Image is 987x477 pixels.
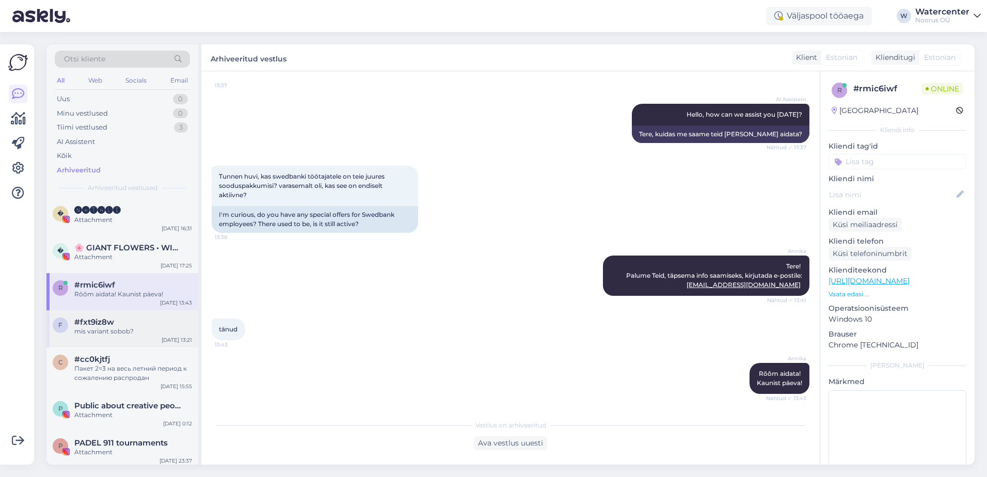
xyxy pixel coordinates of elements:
div: Noorus OÜ [915,16,969,24]
div: Arhiveeritud [57,165,101,176]
span: c [58,358,63,366]
div: Küsi telefoninumbrit [829,247,912,261]
div: Kõik [57,151,72,161]
p: Windows 10 [829,314,966,325]
div: [DATE] 13:43 [160,299,192,307]
a: WatercenterNoorus OÜ [915,8,981,24]
div: Attachment [74,448,192,457]
span: P [58,405,63,412]
span: 13:38 [215,233,253,241]
div: Väljaspool tööaega [766,7,872,25]
div: Tiimi vestlused [57,122,107,133]
span: Rõõm aidata! Kaunist päeva! [757,370,802,387]
div: Küsi meiliaadressi [829,218,902,232]
div: [DATE] 16:31 [162,225,192,232]
div: Minu vestlused [57,108,108,119]
div: Klient [792,52,817,63]
div: Email [168,74,190,87]
span: Annika [768,355,806,362]
span: AI Assistent [768,96,806,103]
div: [DATE] 15:55 [161,383,192,390]
div: 0 [173,94,188,104]
span: 🌸 GIANT FLOWERS • WINGS • ACCESSORIES • NARVA [74,243,182,252]
span: Arhiveeritud vestlused [88,183,157,193]
span: 13:43 [215,341,253,348]
p: Kliendi telefon [829,236,966,247]
span: Vestlus on arhiveeritud [475,421,546,430]
div: Пакет 2=3 на весь летний период к сожалению распродан [74,364,192,383]
div: Attachment [74,215,192,225]
span: Online [921,83,963,94]
a: [URL][DOMAIN_NAME] [829,276,910,285]
img: Askly Logo [8,53,28,72]
p: Operatsioonisüsteem [829,303,966,314]
p: Kliendi email [829,207,966,218]
span: f [58,321,62,329]
div: Socials [123,74,149,87]
a: [EMAIL_ADDRESS][DOMAIN_NAME] [687,281,801,289]
div: Web [86,74,104,87]
div: 0 [173,108,188,119]
input: Lisa tag [829,154,966,169]
span: #fxt9iz8w [74,317,114,327]
span: tänud [219,325,237,333]
div: W [897,9,911,23]
p: Vaata edasi ... [829,290,966,299]
div: [DATE] 0:12 [163,420,192,427]
span: � [57,247,63,255]
span: Tere! Palume Teid, täpsema info saamiseks, kirjutada e-postile: [626,262,802,289]
div: Attachment [74,252,192,262]
span: Estonian [826,52,857,63]
p: Märkmed [829,376,966,387]
div: Uus [57,94,70,104]
span: r [58,284,63,292]
div: AI Assistent [57,137,95,147]
div: mis variant sobob? [74,327,192,336]
p: Kliendi tag'id [829,141,966,152]
span: #rmic6iwf [74,280,115,290]
div: [GEOGRAPHIC_DATA] [832,105,918,116]
div: [DATE] 23:37 [160,457,192,465]
div: Ava vestlus uuesti [474,436,547,450]
span: Public about creative people from Baltic [74,401,182,410]
p: Klienditeekond [829,265,966,276]
span: 13:37 [215,82,253,89]
div: [PERSON_NAME] [829,361,966,370]
div: Tere, kuidas me saame teid [PERSON_NAME] aidata? [632,125,809,143]
span: Otsi kliente [64,54,105,65]
p: Chrome [TECHNICAL_ID] [829,340,966,351]
span: Hello, how can we assist you [DATE]? [687,110,802,118]
div: All [55,74,67,87]
span: Nähtud ✓ 13:41 [767,296,806,304]
div: Klienditugi [871,52,915,63]
span: P [58,442,63,450]
span: r [837,86,842,94]
span: Tunnen huvi, kas swedbanki töötajatele on teie juures sooduspakkumisi? varasemalt oli, kas see on... [219,172,386,199]
input: Lisa nimi [829,189,954,200]
div: Watercenter [915,8,969,16]
span: Estonian [924,52,956,63]
div: Kliendi info [829,125,966,135]
div: I'm curious, do you have any special offers for Swedbank employees? There used to be, is it still... [212,206,418,233]
p: Brauser [829,329,966,340]
span: 🅝🅐🅣🅐🅛🅘 [74,206,121,215]
div: [DATE] 17:25 [161,262,192,269]
p: Kliendi nimi [829,173,966,184]
div: [DATE] 13:21 [162,336,192,344]
span: � [57,210,63,217]
span: Nähtud ✓ 13:37 [767,144,806,151]
div: Rõõm aidata! Kaunist päeva! [74,290,192,299]
div: # rmic6iwf [853,83,921,95]
label: Arhiveeritud vestlus [211,51,286,65]
span: #cc0kjtfj [74,355,110,364]
div: Attachment [74,410,192,420]
div: 3 [174,122,188,133]
span: PADEL 911 tournaments [74,438,168,448]
span: Annika [768,247,806,255]
span: Nähtud ✓ 13:43 [766,394,806,402]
